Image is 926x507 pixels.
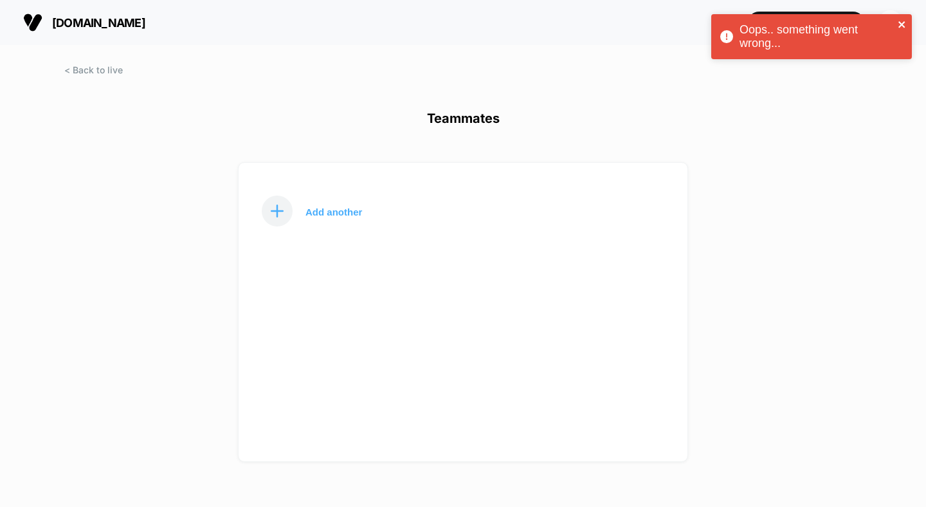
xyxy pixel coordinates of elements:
[23,13,42,32] img: Visually logo
[740,23,894,50] div: Oops.. something went wrong...
[305,208,362,215] p: Add another
[878,10,903,35] div: JS
[258,195,386,227] button: Add another
[19,12,149,33] button: [DOMAIN_NAME]
[874,10,907,36] button: JS
[898,19,907,32] button: close
[52,16,145,30] span: [DOMAIN_NAME]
